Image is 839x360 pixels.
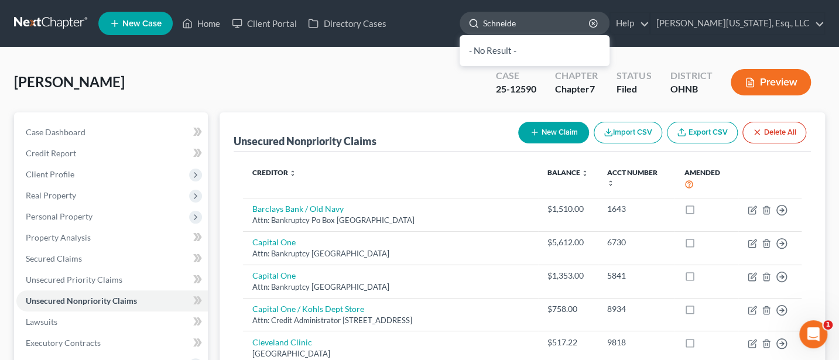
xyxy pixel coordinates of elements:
span: Secured Claims [26,253,82,263]
div: $1,510.00 [547,203,588,215]
span: [PERSON_NAME] [14,73,125,90]
span: Personal Property [26,211,93,221]
button: Preview [731,69,811,95]
div: [GEOGRAPHIC_DATA] [252,348,528,359]
a: Home [176,13,226,34]
button: Import CSV [594,122,662,143]
a: Cleveland Clinic [252,337,312,347]
span: Unsecured Priority Claims [26,275,122,284]
a: Directory Cases [302,13,392,34]
a: Client Portal [226,13,302,34]
button: Delete All [742,122,806,143]
div: Chapter [555,69,598,83]
a: Unsecured Priority Claims [16,269,208,290]
span: 7 [590,83,595,94]
a: [PERSON_NAME][US_STATE], Esq., LLC [650,13,824,34]
button: New Claim [518,122,589,143]
input: Search by name... [483,12,590,34]
div: $517.22 [547,337,588,348]
a: Capital One [252,270,296,280]
div: Attn: Bankruptcy [GEOGRAPHIC_DATA] [252,248,528,259]
span: New Case [122,19,162,28]
div: Status [617,69,651,83]
i: unfold_more [289,170,296,177]
span: Unsecured Nonpriority Claims [26,296,137,306]
span: Credit Report [26,148,76,158]
div: District [670,69,712,83]
a: Acct Number unfold_more [607,168,657,187]
a: Barclays Bank / Old Navy [252,204,344,214]
span: 1 [823,320,833,330]
div: - No Result - [460,35,609,66]
div: Attn: Bankruptcy [GEOGRAPHIC_DATA] [252,282,528,293]
th: Amended [674,161,738,198]
a: Capital One / Kohls Dept Store [252,304,364,314]
i: unfold_more [607,180,614,187]
span: Case Dashboard [26,127,85,137]
div: 9818 [607,337,666,348]
a: Lawsuits [16,311,208,332]
span: Client Profile [26,169,74,179]
div: 6730 [607,236,666,248]
div: 1643 [607,203,666,215]
div: Case [496,69,536,83]
a: Creditor unfold_more [252,168,296,177]
div: Filed [617,83,651,96]
a: Help [610,13,649,34]
div: Attn: Credit Administrator [STREET_ADDRESS] [252,315,528,326]
div: 25-12590 [496,83,536,96]
i: unfold_more [581,170,588,177]
a: Executory Contracts [16,332,208,354]
a: Unsecured Nonpriority Claims [16,290,208,311]
a: Capital One [252,237,296,247]
a: Export CSV [667,122,738,143]
a: Balance unfold_more [547,168,588,177]
div: $1,353.00 [547,270,588,282]
a: Property Analysis [16,227,208,248]
span: Lawsuits [26,317,57,327]
a: Credit Report [16,143,208,164]
span: Real Property [26,190,76,200]
a: Case Dashboard [16,122,208,143]
div: Attn: Bankruptcy Po Box [GEOGRAPHIC_DATA] [252,215,528,226]
span: Property Analysis [26,232,91,242]
div: Unsecured Nonpriority Claims [234,134,376,148]
div: $5,612.00 [547,236,588,248]
iframe: Intercom live chat [799,320,827,348]
div: OHNB [670,83,712,96]
div: 5841 [607,270,666,282]
a: Secured Claims [16,248,208,269]
div: $758.00 [547,303,588,315]
span: Executory Contracts [26,338,101,348]
div: 8934 [607,303,666,315]
div: Chapter [555,83,598,96]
